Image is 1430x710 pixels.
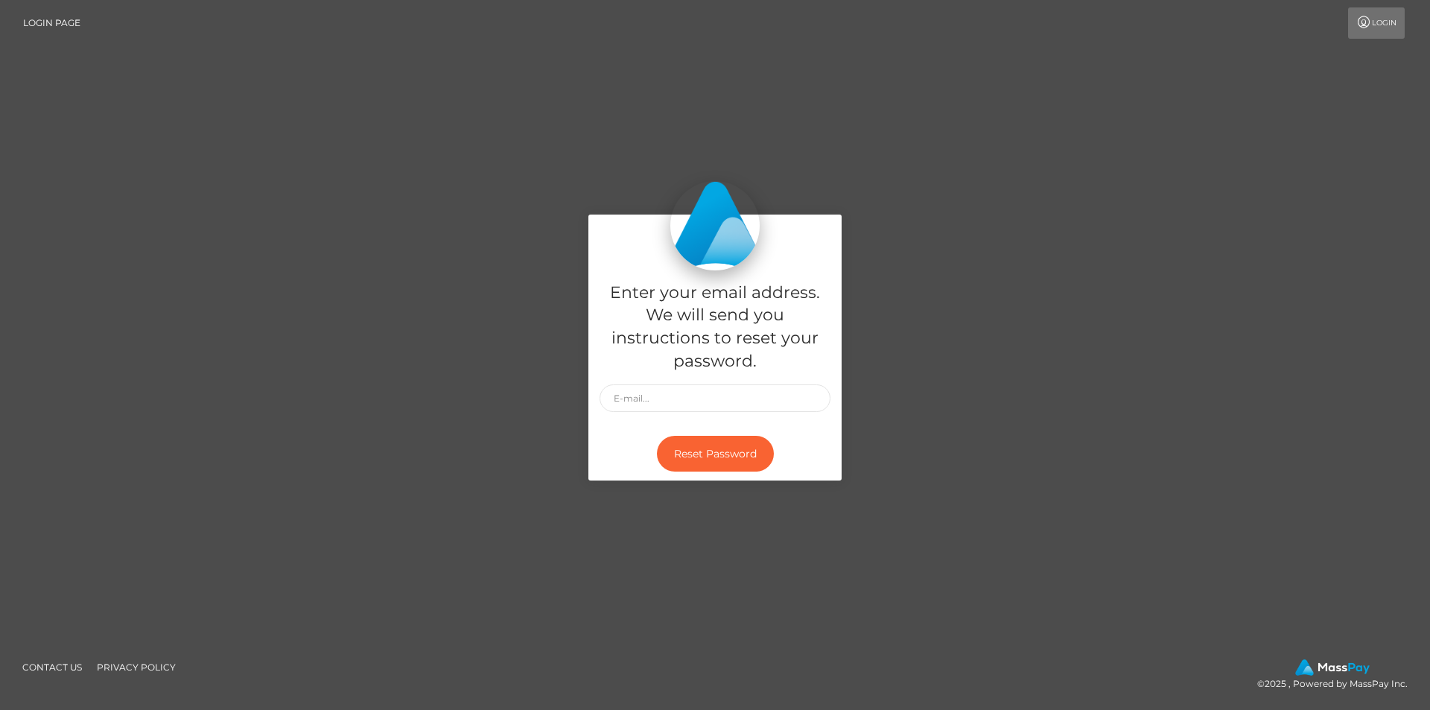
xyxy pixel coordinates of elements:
[1295,659,1370,676] img: MassPay
[16,656,88,679] a: Contact Us
[600,282,830,373] h5: Enter your email address. We will send you instructions to reset your password.
[23,7,80,39] a: Login Page
[1348,7,1405,39] a: Login
[600,384,830,412] input: E-mail...
[657,436,774,472] button: Reset Password
[1257,659,1419,692] div: © 2025 , Powered by MassPay Inc.
[91,656,182,679] a: Privacy Policy
[670,181,760,270] img: MassPay Login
